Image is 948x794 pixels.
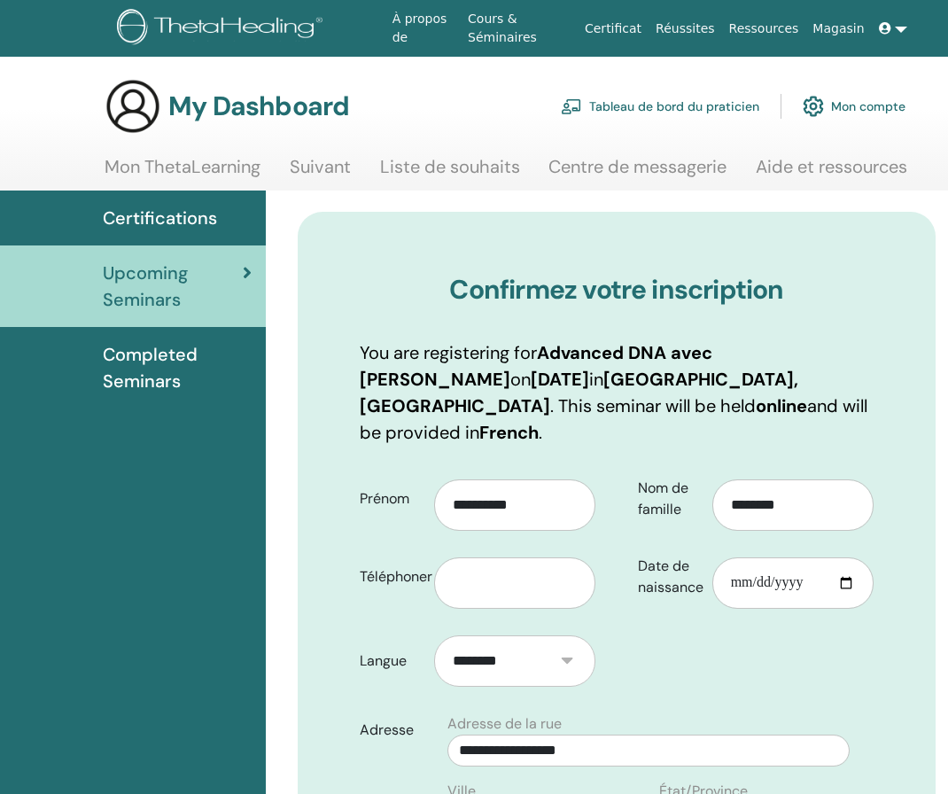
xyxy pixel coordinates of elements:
b: online [756,394,807,417]
label: Adresse de la rue [447,713,562,735]
h3: Confirmez votre inscription [360,274,874,306]
a: Aide et ressources [756,156,907,191]
a: Ressources [722,12,806,45]
b: [DATE] [531,368,589,391]
a: À propos de [385,3,461,54]
a: Réussites [649,12,721,45]
span: Completed Seminars [103,341,252,394]
label: Langue [346,644,434,678]
p: You are registering for on in . This seminar will be held and will be provided in . [360,339,874,446]
label: Nom de famille [625,471,712,526]
a: Tableau de bord du praticien [561,87,759,126]
img: chalkboard-teacher.svg [561,98,582,114]
a: Liste de souhaits [380,156,520,191]
a: Mon compte [803,87,905,126]
label: Date de naissance [625,549,712,604]
a: Certificat [578,12,649,45]
a: Cours & Séminaires [461,3,578,54]
a: Suivant [290,156,351,191]
b: French [479,421,539,444]
a: Mon ThetaLearning [105,156,260,191]
h3: My Dashboard [168,90,349,122]
label: Téléphoner [346,560,434,594]
span: Upcoming Seminars [103,260,243,313]
span: Certifications [103,205,217,231]
a: Centre de messagerie [548,156,727,191]
a: Magasin [805,12,871,45]
label: Prénom [346,482,434,516]
img: cog.svg [803,91,824,121]
img: generic-user-icon.jpg [105,78,161,135]
img: logo.png [117,9,329,49]
label: Adresse [346,713,437,747]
